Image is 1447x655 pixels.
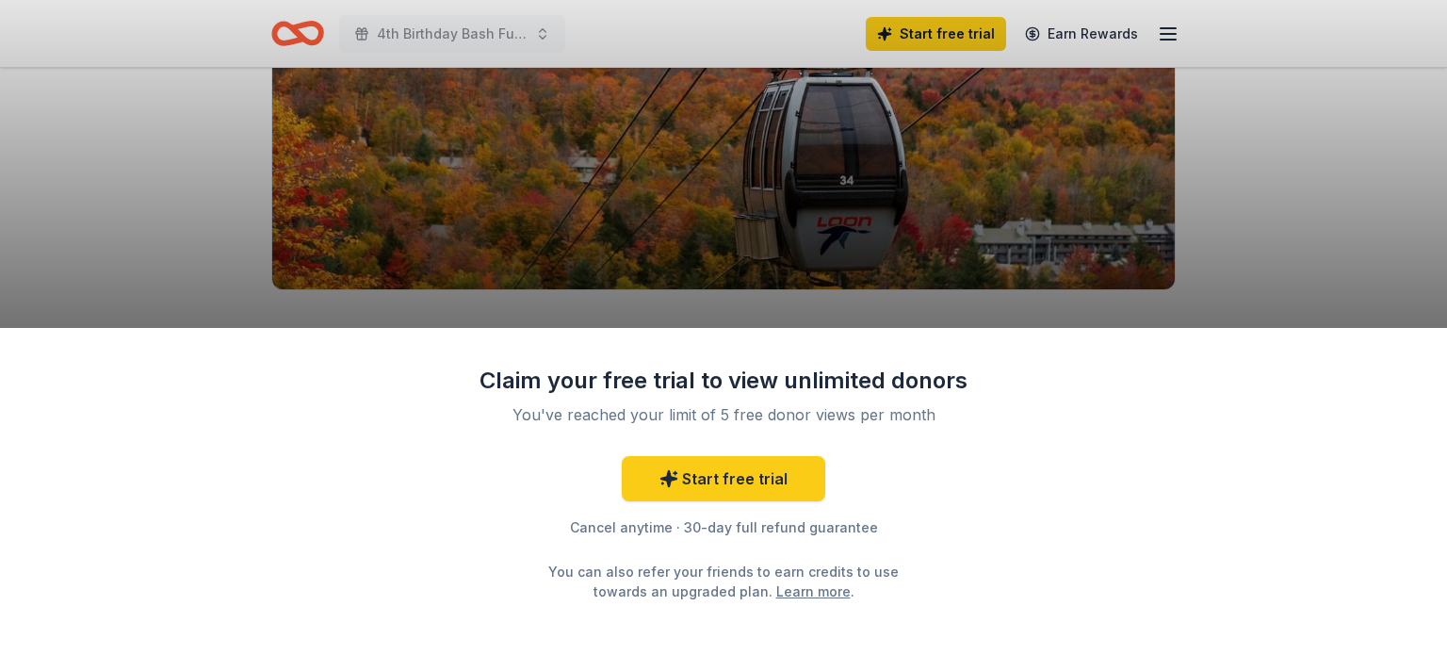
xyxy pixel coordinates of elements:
a: Learn more [776,581,851,601]
a: Start free trial [622,456,825,501]
div: Claim your free trial to view unlimited donors [479,366,968,396]
div: You can also refer your friends to earn credits to use towards an upgraded plan. . [531,562,916,601]
div: You've reached your limit of 5 free donor views per month [501,403,946,426]
div: Cancel anytime · 30-day full refund guarantee [479,516,968,539]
